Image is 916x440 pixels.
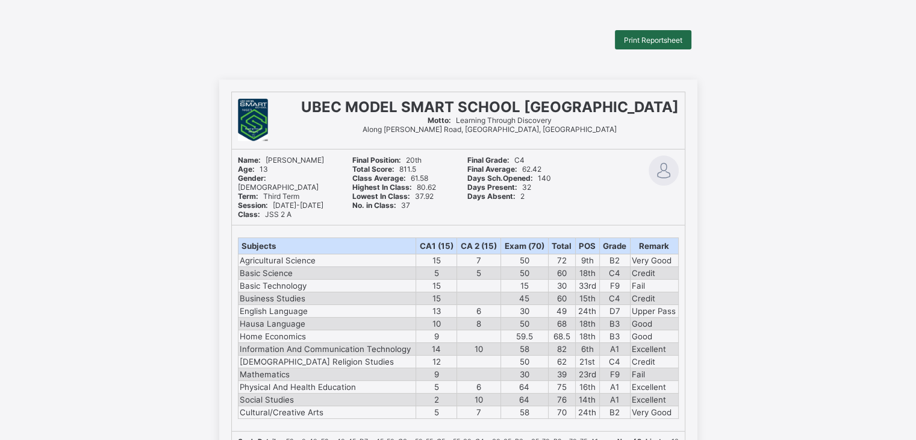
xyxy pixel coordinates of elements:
[501,368,549,381] td: 30
[599,305,630,318] td: D7
[352,201,410,210] span: 37
[416,280,456,292] td: 15
[575,280,599,292] td: 33rd
[457,305,501,318] td: 6
[238,406,416,419] td: Cultural/Creative Arts
[238,292,416,305] td: Business Studies
[416,381,456,394] td: 5
[352,174,428,183] span: 61.58
[352,201,396,210] b: No. in Class:
[467,192,525,201] span: 2
[352,156,401,165] b: Final Position:
[575,292,599,305] td: 15th
[416,267,456,280] td: 5
[501,267,549,280] td: 50
[501,406,549,419] td: 58
[501,292,549,305] td: 45
[238,156,261,165] b: Name:
[599,406,630,419] td: B2
[238,343,416,356] td: Information And Communication Technology
[575,394,599,406] td: 14th
[238,318,416,330] td: Hausa Language
[548,343,575,356] td: 82
[630,267,678,280] td: Credit
[501,280,549,292] td: 15
[238,192,299,201] span: Third Term
[501,381,549,394] td: 64
[467,156,525,165] span: C4
[575,381,599,394] td: 16th
[457,406,501,419] td: 7
[599,292,630,305] td: C4
[238,381,416,394] td: Physical And Health Education
[457,267,501,280] td: 5
[238,238,416,254] th: Subjects
[467,165,541,174] span: 62.42
[548,267,575,280] td: 60
[575,343,599,356] td: 6th
[467,156,509,165] b: Final Grade:
[599,254,630,267] td: B2
[238,210,260,219] b: Class:
[501,356,549,368] td: 50
[599,381,630,394] td: A1
[238,165,255,174] b: Age:
[238,394,416,406] td: Social Studies
[352,165,416,174] span: 811.5
[428,116,451,125] b: Motto:
[575,305,599,318] td: 24th
[575,356,599,368] td: 21st
[416,305,456,318] td: 13
[548,238,575,254] th: Total
[548,318,575,330] td: 68
[599,368,630,381] td: F9
[238,174,319,192] span: [DEMOGRAPHIC_DATA]
[599,330,630,343] td: B3
[548,368,575,381] td: 39
[238,356,416,368] td: [DEMOGRAPHIC_DATA] Religion Studies
[501,305,549,318] td: 30
[238,165,268,174] span: 13
[548,394,575,406] td: 76
[630,381,678,394] td: Excellent
[630,406,678,419] td: Very Good
[238,267,416,280] td: Basic Science
[457,254,501,267] td: 7
[238,201,323,210] span: [DATE]-[DATE]
[630,394,678,406] td: Excellent
[416,254,456,267] td: 15
[630,238,678,254] th: Remark
[501,330,549,343] td: 59.5
[599,267,630,280] td: C4
[416,292,456,305] td: 15
[575,267,599,280] td: 18th
[457,238,501,254] th: CA 2 (15)
[599,318,630,330] td: B3
[501,254,549,267] td: 50
[457,381,501,394] td: 6
[238,280,416,292] td: Basic Technology
[428,116,552,125] span: Learning Through Discovery
[457,343,501,356] td: 10
[238,174,266,183] b: Gender:
[548,381,575,394] td: 75
[630,305,678,318] td: Upper Pass
[457,318,501,330] td: 8
[238,368,416,381] td: Mathematics
[238,192,258,201] b: Term:
[548,305,575,318] td: 49
[630,254,678,267] td: Very Good
[352,192,434,201] span: 37.92
[599,356,630,368] td: C4
[416,318,456,330] td: 10
[416,406,456,419] td: 5
[416,368,456,381] td: 9
[467,183,531,192] span: 32
[416,394,456,406] td: 2
[238,210,291,219] span: JSS 2 A
[630,330,678,343] td: Good
[416,356,456,368] td: 12
[352,165,394,174] b: Total Score:
[630,280,678,292] td: Fail
[416,343,456,356] td: 14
